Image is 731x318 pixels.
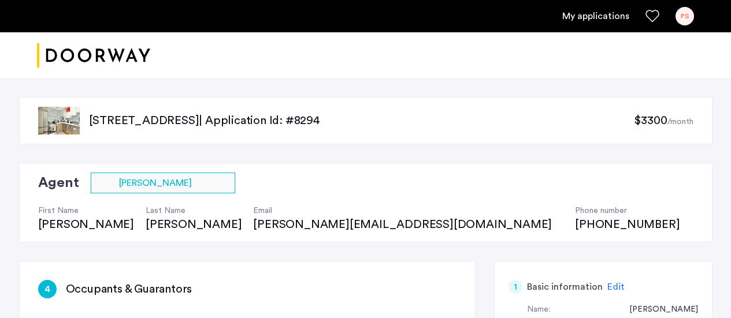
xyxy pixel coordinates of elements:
div: [PHONE_NUMBER] [575,216,680,233]
div: [PERSON_NAME] [38,216,134,233]
p: [STREET_ADDRESS] | Application Id: #8294 [89,113,634,129]
span: $3300 [634,115,667,126]
h2: Agent [38,173,79,193]
a: Cazamio logo [37,34,150,77]
h3: Occupants & Guarantors [66,281,192,297]
div: [PERSON_NAME] [146,216,242,233]
span: Edit [607,282,625,291]
h4: Last Name [146,205,242,216]
div: PS [676,7,694,25]
sub: /month [667,118,693,126]
a: My application [562,9,629,23]
h4: First Name [38,205,134,216]
h4: Email [253,205,563,216]
div: Peter Schonfeld [618,303,698,317]
img: apartment [38,107,80,134]
h4: Phone number [575,205,680,216]
div: 1 [509,280,522,294]
a: Favorites [645,9,659,23]
img: logo [37,34,150,77]
div: Name: [527,303,550,317]
h5: Basic information [527,280,603,294]
div: [PERSON_NAME][EMAIL_ADDRESS][DOMAIN_NAME] [253,216,563,233]
div: 4 [38,280,57,298]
